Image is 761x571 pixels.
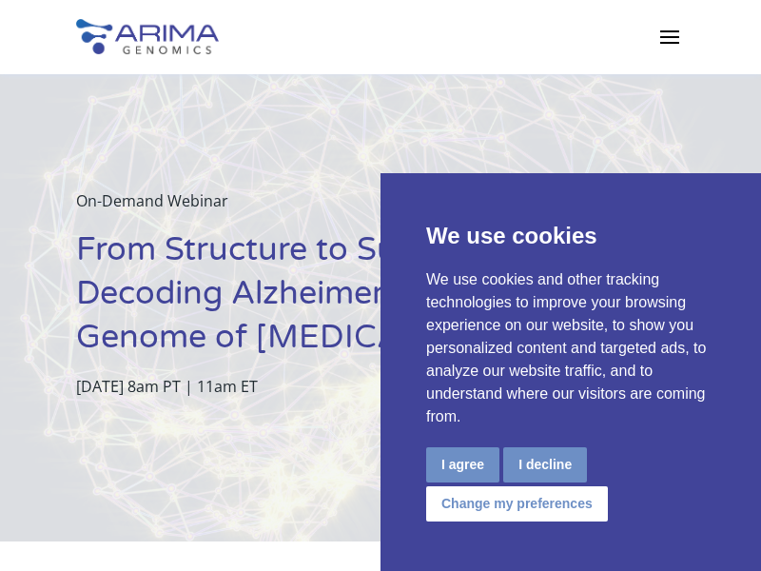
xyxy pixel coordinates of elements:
button: I agree [426,447,499,482]
button: I decline [503,447,587,482]
p: On-Demand Webinar [76,188,685,228]
img: Arima-Genomics-logo [76,19,219,54]
p: [DATE] 8am PT | 11am ET [76,374,685,399]
h1: From Structure to Susceptibility: Decoding Alzheimer’s Risk in the 3D Genome of [MEDICAL_DATA] [76,228,685,374]
p: We use cookies [426,219,715,253]
button: Change my preferences [426,486,608,522]
p: We use cookies and other tracking technologies to improve your browsing experience on our website... [426,268,715,428]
